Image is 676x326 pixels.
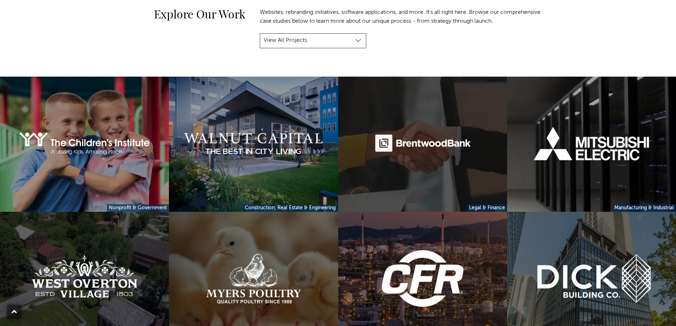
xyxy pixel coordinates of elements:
[260,8,544,26] p: Websites, rebranding initiatives, software applications, and more. It's all right here. Browse ou...
[467,204,507,212] a: Legal & Finance
[107,204,169,212] a: Nonprofit & Government
[612,204,676,212] a: Manufacturing & Industrial
[243,204,338,212] a: Construction, Real Estate & Engineering
[90,8,246,20] h2: Explore Our Work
